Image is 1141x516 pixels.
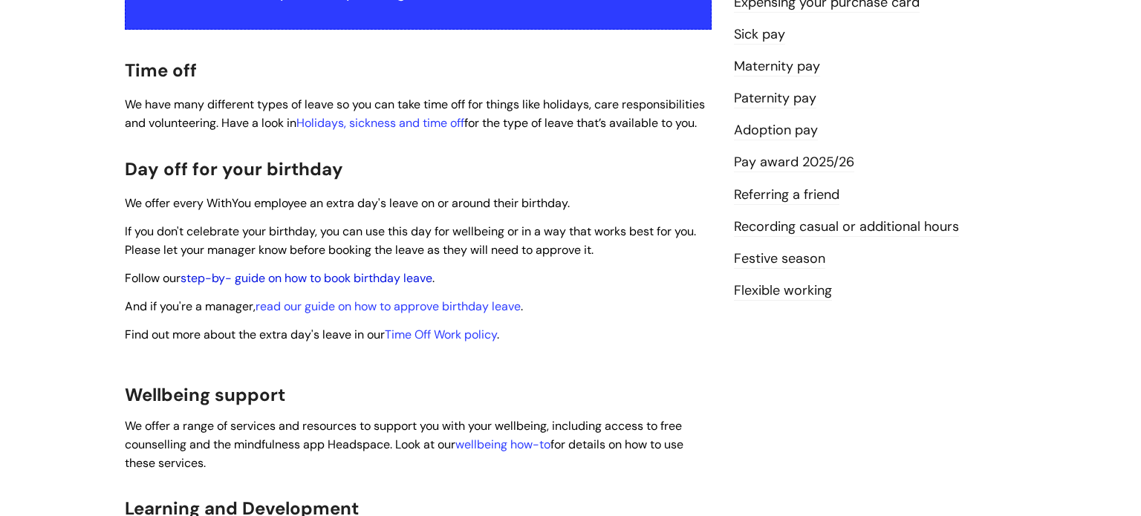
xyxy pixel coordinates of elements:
a: Festive season [734,249,825,269]
a: Time Off Work policy [385,327,497,342]
a: step-by- guide on how to book birthday leave [181,270,432,286]
a: Flexible working [734,281,832,301]
a: Paternity pay [734,89,816,108]
a: Sick pay [734,25,785,45]
span: We have many different types of leave so you can take time off for things like holidays, care res... [125,97,705,131]
span: We offer every WithYou employee an extra day's leave on or around their birthday. [125,195,570,211]
a: Holidays, sickness and time off [296,115,464,131]
span: And if you're a manager, . [125,298,523,314]
a: read our guide on how to approve birthday leave [256,298,521,314]
a: Adoption pay [734,121,818,140]
a: Pay award 2025/26 [734,153,854,172]
span: Day off for your birthday [125,157,343,180]
span: Wellbeing support [125,383,285,406]
a: Maternity pay [734,57,820,76]
a: Referring a friend [734,186,839,205]
span: Time off [125,59,197,82]
span: Find out more about the extra day's leave in our . [125,327,499,342]
a: Recording casual or additional hours [734,218,959,237]
span: If you don't celebrate your birthday, you can use this day for wellbeing or in a way that works b... [125,223,696,258]
a: wellbeing how-to [455,437,550,452]
span: We offer a range of services and resources to support you with your wellbeing, including access t... [125,418,683,471]
span: Follow our . [125,270,435,286]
